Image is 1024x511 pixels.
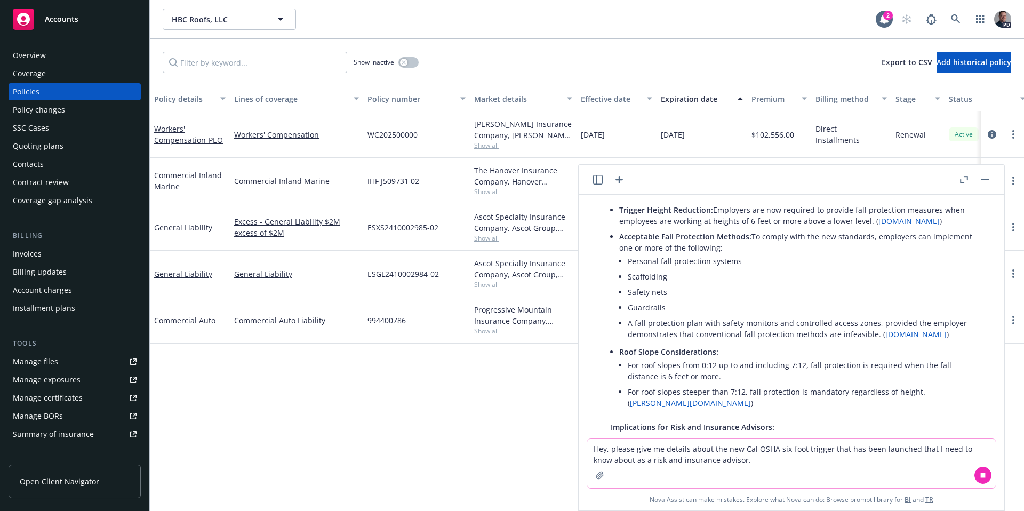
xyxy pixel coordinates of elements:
span: 994400786 [367,315,406,326]
a: Summary of insurance [9,426,141,443]
span: Acceptable Fall Protection Methods: [619,231,751,242]
div: Ascot Specialty Insurance Company, Ascot Group, Amwins [474,258,572,280]
a: Commercial Auto Liability [234,315,359,326]
a: Manage BORs [9,408,141,425]
div: Policies [13,83,39,100]
button: Add historical policy [937,52,1011,73]
span: Active [953,130,974,139]
span: Direct - Installments [815,123,887,146]
button: Effective date [577,86,657,111]
a: Commercial Auto [154,315,215,325]
a: General Liability [154,269,212,279]
div: Manage BORs [13,408,63,425]
img: photo [994,11,1011,28]
div: Lines of coverage [234,93,347,105]
div: [PERSON_NAME] Insurance Company, [PERSON_NAME] Insurance Company, Integrity Risk Insurance [474,118,572,141]
div: Expiration date [661,93,731,105]
li: For roof slopes steeper than 7:12, fall protection is mandatory regardless of height. ( ) [628,384,981,411]
span: Implications for Risk and Insurance Advisors: [611,422,774,432]
a: Accounts [9,4,141,34]
a: Search [945,9,966,30]
a: Report a Bug [921,9,942,30]
a: Installment plans [9,300,141,317]
button: Market details [470,86,577,111]
a: Billing updates [9,264,141,281]
button: Premium [747,86,811,111]
a: Switch app [970,9,991,30]
a: General Liability [234,268,359,280]
div: Effective date [581,93,641,105]
div: Manage files [13,353,58,370]
a: TR [925,495,933,504]
div: SSC Cases [13,119,49,137]
p: Employers are now required to provide fall protection measures when employees are working at heig... [619,204,981,227]
a: BI [905,495,911,504]
span: [DATE] [661,129,685,140]
span: Open Client Navigator [20,476,99,487]
a: Invoices [9,245,141,262]
input: Filter by keyword... [163,52,347,73]
div: Progressive Mountain Insurance Company, Progressive [474,304,572,326]
div: Contract review [13,174,69,191]
div: Billing [9,230,141,241]
span: Trigger Height Reduction: [619,205,713,215]
a: circleInformation [986,128,998,141]
a: Contacts [9,156,141,173]
a: Manage files [9,353,141,370]
span: WC202500000 [367,129,418,140]
div: Manage exposures [13,371,81,388]
div: Coverage gap analysis [13,192,92,209]
div: Tools [9,338,141,349]
a: General Liability [154,222,212,233]
span: Show all [474,326,572,336]
span: - PEO [206,135,223,145]
div: Ascot Specialty Insurance Company, Ascot Group, Amwins [474,211,572,234]
a: more [1007,314,1020,326]
li: For roof slopes from 0:12 up to and including 7:12, fall protection is required when the fall dis... [628,357,981,384]
span: $102,556.00 [751,129,794,140]
span: HBC Roofs, LLC [172,14,264,25]
span: Show all [474,234,572,243]
a: Policy changes [9,101,141,118]
div: Invoices [13,245,42,262]
span: Renewal [895,129,926,140]
a: Workers' Compensation [234,129,359,140]
div: Coverage [13,65,46,82]
a: Policies [9,83,141,100]
a: Workers' Compensation [154,124,223,145]
a: Quoting plans [9,138,141,155]
a: more [1007,221,1020,234]
button: Billing method [811,86,891,111]
div: Installment plans [13,300,75,317]
p: To comply with the new standards, employers can implement one or more of the following: [619,231,981,253]
span: ESXS2410002985-02 [367,222,438,233]
a: [PERSON_NAME][DOMAIN_NAME] [630,398,751,408]
a: Coverage gap analysis [9,192,141,209]
span: Accounts [45,15,78,23]
span: Add historical policy [937,57,1011,67]
div: Quoting plans [13,138,63,155]
a: Overview [9,47,141,64]
div: Status [949,93,1014,105]
div: Billing updates [13,264,67,281]
span: ESGL2410002984-02 [367,268,439,280]
a: Manage exposures [9,371,141,388]
div: Policy details [154,93,214,105]
li: Safety nets [628,284,981,300]
div: Policy changes [13,101,65,118]
span: Nova Assist can make mistakes. Explore what Nova can do: Browse prompt library for and [650,489,933,510]
div: Stage [895,93,929,105]
span: [DATE] [581,129,605,140]
a: [DOMAIN_NAME] [885,329,947,339]
div: Summary of insurance [13,426,94,443]
div: Contacts [13,156,44,173]
a: Commercial Inland Marine [154,170,222,191]
li: Personal fall protection systems [628,253,981,269]
div: Overview [13,47,46,64]
button: Policy details [150,86,230,111]
button: Policy number [363,86,470,111]
a: more [1007,128,1020,141]
div: 2 [883,11,893,20]
a: Manage certificates [9,389,141,406]
div: Policy number [367,93,454,105]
